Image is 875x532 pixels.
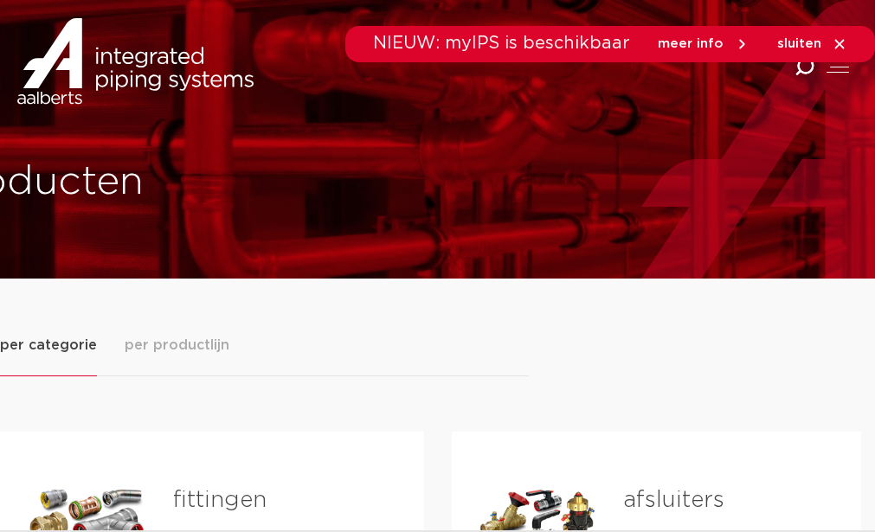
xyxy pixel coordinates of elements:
a: fittingen [173,489,267,511]
span: meer info [658,37,724,50]
a: afsluiters [623,489,724,511]
span: per productlijn [125,335,229,356]
a: sluiten [777,36,847,52]
a: meer info [658,36,750,52]
span: sluiten [777,37,821,50]
span: NIEUW: myIPS is beschikbaar [373,35,630,52]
